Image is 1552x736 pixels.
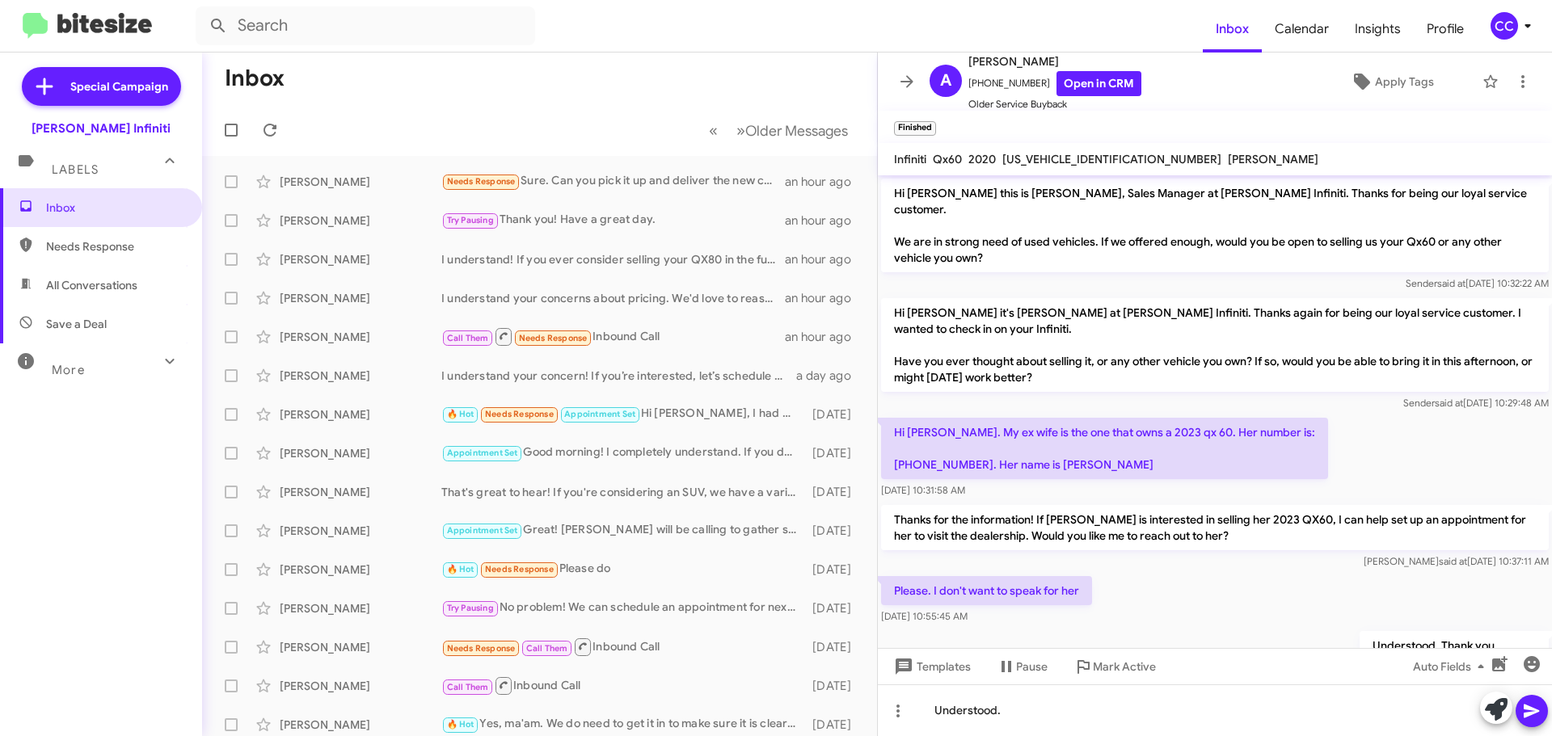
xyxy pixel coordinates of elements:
div: I understand! If you ever consider selling your QX80 in the future, feel free to reach out. We're... [441,251,785,267]
p: Hi [PERSON_NAME] this is [PERSON_NAME], Sales Manager at [PERSON_NAME] Infiniti. Thanks for being... [881,179,1549,272]
p: Understood. Thank you. [1360,631,1549,660]
span: Profile [1414,6,1477,53]
button: Auto Fields [1400,652,1503,681]
div: [PERSON_NAME] [280,174,441,190]
span: A [940,68,951,94]
div: Hi [PERSON_NAME], I had a couple of questions on the warranty on the bumper-to-bumper. What does ... [441,405,804,423]
div: [PERSON_NAME] [280,484,441,500]
div: Understood. [878,684,1552,736]
p: Hi [PERSON_NAME]. My ex wife is the one that owns a 2023 qx 60. Her number is: [PHONE_NUMBER]. He... [881,418,1328,479]
span: Needs Response [447,643,516,654]
div: an hour ago [785,174,864,190]
div: [DATE] [804,717,864,733]
a: Insights [1342,6,1414,53]
span: Mark Active [1093,652,1156,681]
span: Qx60 [933,152,962,166]
div: a day ago [796,368,864,384]
button: Mark Active [1061,652,1169,681]
div: [PERSON_NAME] [280,368,441,384]
span: Try Pausing [447,603,494,613]
div: [DATE] [804,561,864,578]
div: Thank you! Have a great day. [441,211,785,229]
button: CC [1477,12,1534,40]
div: [PERSON_NAME] [280,290,441,306]
span: Call Them [447,333,489,343]
div: [PERSON_NAME] [280,329,441,345]
div: [PERSON_NAME] Infiniti [32,120,171,137]
p: Thanks for the information! If [PERSON_NAME] is interested in selling her 2023 QX60, I can help s... [881,505,1549,550]
span: Pause [1016,652,1048,681]
a: Special Campaign [22,67,181,106]
span: 🔥 Hot [447,719,474,730]
div: [PERSON_NAME] [280,406,441,423]
span: 🔥 Hot [447,564,474,574]
span: Older Service Buyback [968,96,1141,112]
div: Great! [PERSON_NAME] will be calling to gather some information. [441,521,804,540]
span: Special Campaign [70,78,168,95]
span: More [52,363,85,377]
div: Please do [441,560,804,578]
span: Infiniti [894,152,926,166]
div: [DATE] [804,600,864,616]
div: I understand your concerns about pricing. We'd love to reassess your vehicle. Would you be willin... [441,290,785,306]
h1: Inbox [225,65,285,91]
div: [PERSON_NAME] [280,561,441,578]
div: [DATE] [804,406,864,423]
div: an hour ago [785,329,864,345]
div: No problem! We can schedule an appointment for next week. Just let me know what day and time work... [441,599,804,617]
span: Try Pausing [447,215,494,225]
span: [DATE] 10:55:45 AM [881,610,968,622]
button: Pause [984,652,1061,681]
div: [PERSON_NAME] [280,251,441,267]
nav: Page navigation example [700,114,858,147]
button: Apply Tags [1309,67,1474,96]
div: [PERSON_NAME] [280,717,441,733]
span: Older Messages [745,122,848,140]
div: Inbound Call [441,675,804,696]
div: an hour ago [785,212,864,229]
span: Save a Deal [46,316,107,332]
span: Needs Response [485,564,554,574]
span: « [709,120,718,141]
a: Inbox [1203,6,1262,53]
div: [PERSON_NAME] [280,639,441,655]
div: an hour ago [785,251,864,267]
span: Needs Response [447,176,516,187]
span: [PERSON_NAME] [1228,152,1318,166]
span: 2020 [968,152,996,166]
div: Yes, ma'am. We do need to get it in to make sure it is clear from issue. [441,715,804,734]
span: [DATE] 10:31:58 AM [881,484,965,496]
span: » [736,120,745,141]
span: Sender [DATE] 10:29:48 AM [1403,397,1549,409]
span: Inbox [46,200,183,216]
div: Sure. Can you pick it up and deliver the new car? [441,172,785,191]
div: [PERSON_NAME] [280,212,441,229]
div: [DATE] [804,639,864,655]
input: Search [196,6,535,45]
div: That's great to hear! If you're considering an SUV, we have a variety of options. Would you like ... [441,484,804,500]
span: [PERSON_NAME] [DATE] 10:37:11 AM [1364,555,1549,567]
a: Calendar [1262,6,1342,53]
a: Open in CRM [1056,71,1141,96]
span: said at [1439,555,1467,567]
span: Appointment Set [447,525,518,536]
span: Labels [52,162,99,177]
span: Auto Fields [1413,652,1491,681]
div: [DATE] [804,523,864,539]
span: 🔥 Hot [447,409,474,419]
div: Inbound Call [441,637,804,657]
span: Needs Response [46,238,183,254]
div: Inbound Call [441,326,785,347]
span: Apply Tags [1375,67,1434,96]
button: Next [727,114,858,147]
div: an hour ago [785,290,864,306]
div: [DATE] [804,484,864,500]
div: [PERSON_NAME] [280,523,441,539]
button: Previous [699,114,727,147]
span: [US_VEHICLE_IDENTIFICATION_NUMBER] [1002,152,1221,166]
span: All Conversations [46,277,137,293]
div: Good morning! I completely understand. If you decide to sell your vehicle in the future, let me k... [441,444,804,462]
span: Appointment Set [447,448,518,458]
div: [DATE] [804,678,864,694]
